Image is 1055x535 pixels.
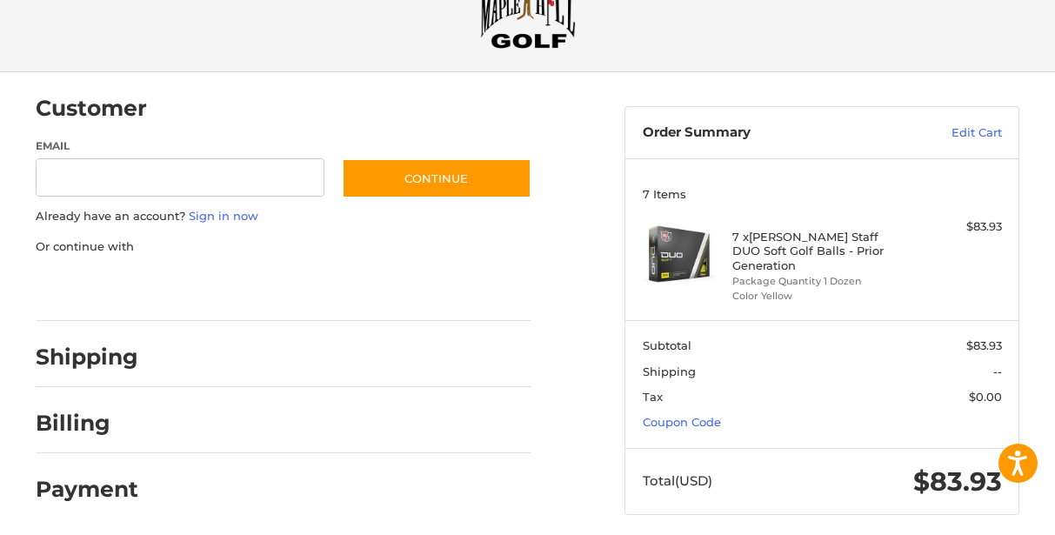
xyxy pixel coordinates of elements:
iframe: PayPal-paylater [177,272,308,304]
h3: 7 Items [643,187,1002,201]
h2: Shipping [36,344,138,371]
label: Email [36,138,324,154]
span: -- [993,364,1002,378]
iframe: Google Customer Reviews [911,488,1055,535]
h2: Payment [36,476,138,503]
iframe: PayPal-venmo [325,272,456,304]
span: Subtotal [643,338,691,352]
button: Continue [342,158,531,198]
a: Sign in now [189,209,258,223]
div: $83.93 [911,218,1001,236]
span: Tax [643,390,663,404]
h4: 7 x [PERSON_NAME] Staff DUO Soft Golf Balls - Prior Generation [732,230,908,272]
p: Or continue with [36,238,531,256]
a: Edit Cart [887,124,1002,142]
h2: Billing [36,410,137,437]
span: Total (USD) [643,472,712,489]
iframe: PayPal-paypal [30,272,161,304]
li: Package Quantity 1 Dozen [732,274,908,289]
a: Coupon Code [643,415,721,429]
span: $0.00 [969,390,1002,404]
li: Color Yellow [732,289,908,304]
span: $83.93 [966,338,1002,352]
span: Shipping [643,364,696,378]
h2: Customer [36,95,147,122]
p: Already have an account? [36,208,531,225]
span: $83.93 [913,465,1002,498]
h3: Order Summary [643,124,887,142]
